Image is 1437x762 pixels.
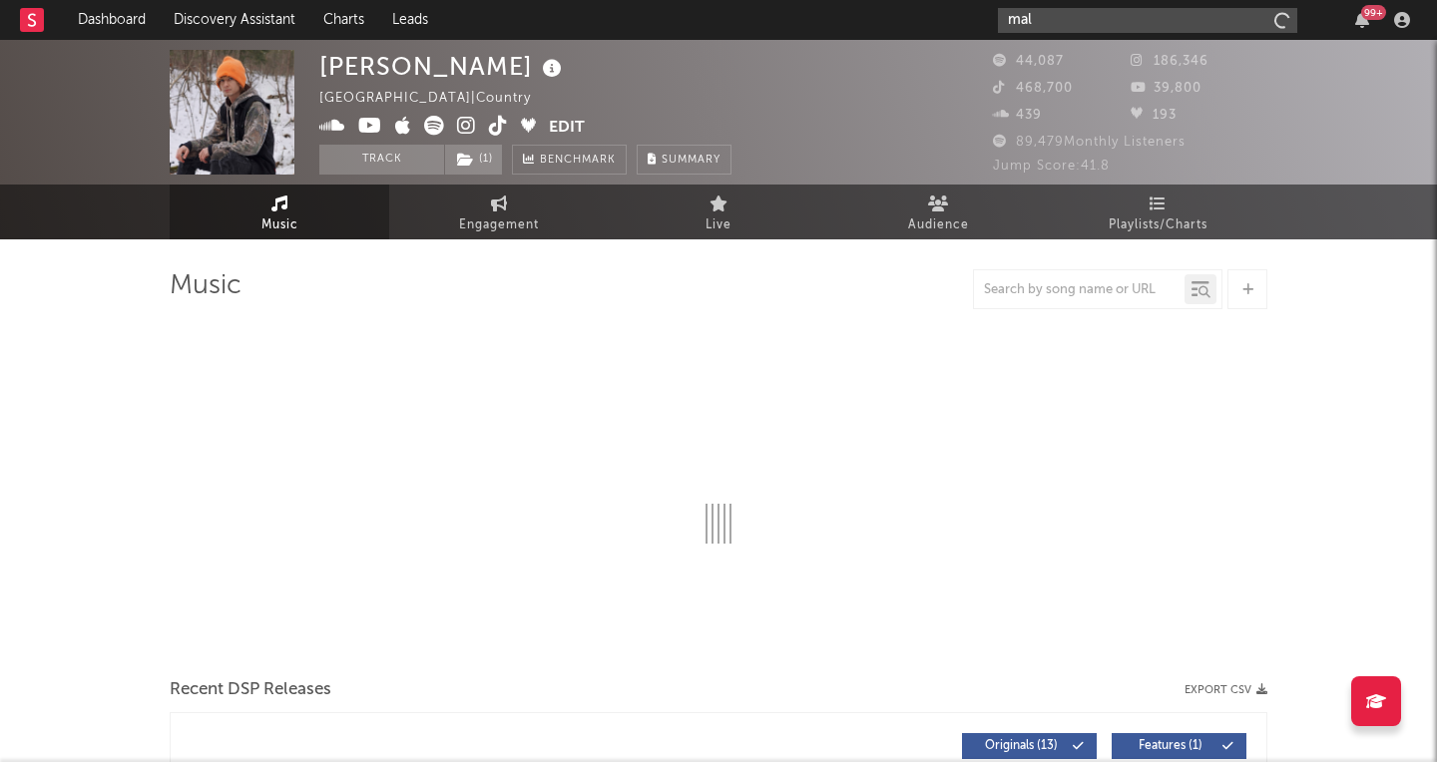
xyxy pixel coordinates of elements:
[389,185,609,239] a: Engagement
[1131,109,1177,122] span: 193
[540,149,616,173] span: Benchmark
[993,55,1064,68] span: 44,087
[828,185,1048,239] a: Audience
[993,82,1073,95] span: 468,700
[637,145,731,175] button: Summary
[993,136,1186,149] span: 89,479 Monthly Listeners
[993,109,1042,122] span: 439
[512,145,627,175] a: Benchmark
[609,185,828,239] a: Live
[261,213,298,237] span: Music
[170,185,389,239] a: Music
[319,87,554,111] div: [GEOGRAPHIC_DATA] | Country
[1125,740,1216,752] span: Features ( 1 )
[319,145,444,175] button: Track
[993,160,1110,173] span: Jump Score: 41.8
[706,213,731,237] span: Live
[1355,12,1369,28] button: 99+
[908,213,969,237] span: Audience
[319,50,567,83] div: [PERSON_NAME]
[444,145,503,175] span: ( 1 )
[1048,185,1267,239] a: Playlists/Charts
[549,116,585,141] button: Edit
[1185,684,1267,696] button: Export CSV
[962,733,1097,759] button: Originals(13)
[445,145,502,175] button: (1)
[1361,5,1386,20] div: 99 +
[1131,55,1208,68] span: 186,346
[974,282,1185,298] input: Search by song name or URL
[998,8,1297,33] input: Search for artists
[459,213,539,237] span: Engagement
[1109,213,1207,237] span: Playlists/Charts
[662,155,720,166] span: Summary
[1131,82,1201,95] span: 39,800
[975,740,1067,752] span: Originals ( 13 )
[170,678,331,702] span: Recent DSP Releases
[1112,733,1246,759] button: Features(1)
